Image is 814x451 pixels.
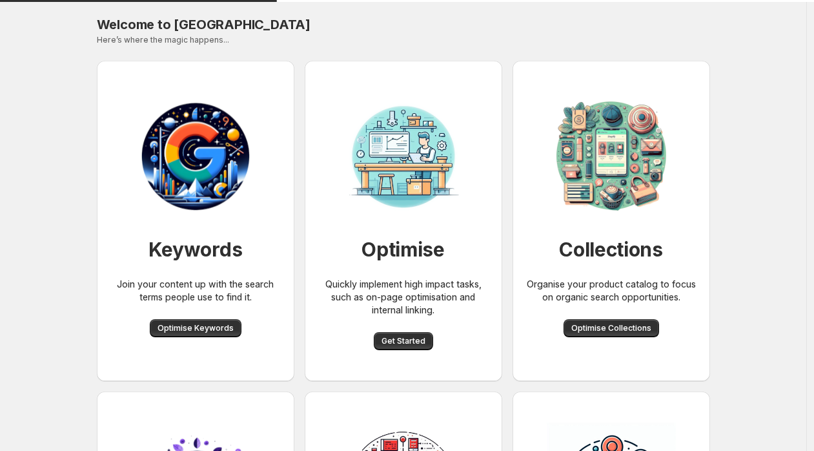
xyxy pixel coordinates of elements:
[559,236,663,262] h1: Collections
[374,332,433,350] button: Get Started
[131,92,260,221] img: Workbench for SEO
[339,92,468,221] img: Workbench for SEO
[158,323,234,333] span: Optimise Keywords
[315,278,492,317] p: Quickly implement high impact tasks, such as on-page optimisation and internal linking.
[97,17,310,32] span: Welcome to [GEOGRAPHIC_DATA]
[382,336,425,346] span: Get Started
[571,323,651,333] span: Optimise Collections
[150,319,241,337] button: Optimise Keywords
[361,236,445,262] h1: Optimise
[107,278,284,304] p: Join your content up with the search terms people use to find it.
[523,278,700,304] p: Organise your product catalog to focus on organic search opportunities.
[547,92,676,221] img: Collection organisation for SEO
[148,236,243,262] h1: Keywords
[564,319,659,337] button: Optimise Collections
[97,35,710,45] p: Here’s where the magic happens...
